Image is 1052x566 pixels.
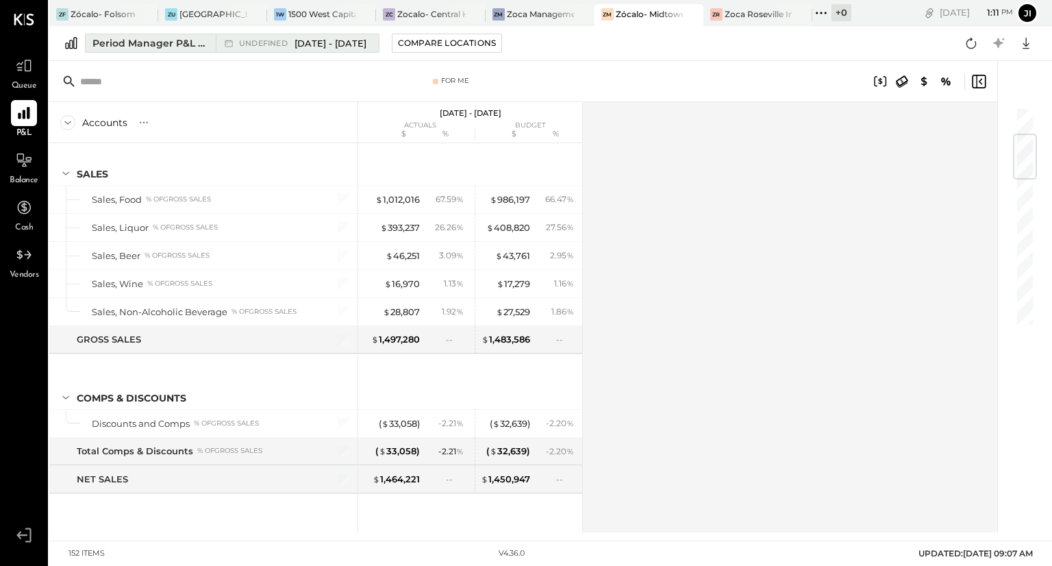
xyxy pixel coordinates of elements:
[398,37,496,49] div: Compare Locations
[365,129,420,140] div: $
[197,446,262,456] div: % of GROSS SALES
[146,195,211,204] div: % of GROSS SALES
[375,193,420,206] div: 1,012,016
[725,8,792,20] div: Zoca Roseville Inc.
[534,129,578,140] div: %
[383,306,420,319] div: 28,807
[1,147,47,187] a: Balance
[386,249,420,262] div: 46,251
[566,306,574,317] span: %
[1016,2,1038,24] button: ji
[82,116,127,130] div: Accounts
[375,445,420,458] div: ( 33,058 )
[554,278,574,290] div: 1.16
[481,334,489,345] span: $
[556,334,574,345] div: --
[499,548,525,559] div: v 4.36.0
[456,249,464,260] span: %
[495,250,503,261] span: $
[383,8,395,21] div: ZC
[601,8,614,21] div: ZM
[507,8,574,20] div: Zoca Management Services Inc
[492,418,500,429] span: $
[546,445,574,458] div: - 2.20
[380,222,388,233] span: $
[444,278,464,290] div: 1.13
[918,548,1033,558] span: UPDATED: [DATE] 09:07 AM
[546,221,574,234] div: 27.56
[481,473,488,484] span: $
[490,417,530,430] div: ( 32,639 )
[397,8,464,20] div: Zocalo- Central Kitchen (Commissary)
[358,122,461,129] div: actuals
[710,8,723,21] div: ZR
[231,307,297,317] div: % of GROSS SALES
[468,122,571,129] div: budget
[77,473,128,486] div: NET SALES
[475,129,530,140] div: $
[383,306,390,317] span: $
[77,167,108,181] div: SALES
[85,34,379,53] button: Period Manager P&L Comparison undefined[DATE] - [DATE]
[545,193,574,206] div: 66.47
[441,76,469,86] div: For Me
[92,221,149,234] div: Sales, Liquor
[1,100,47,140] a: P&L
[616,8,683,20] div: Zócalo- Midtown (Zoca Inc.)
[92,306,227,319] div: Sales, Non-Alcoholic Beverage
[373,473,420,486] div: 1,464,221
[77,445,193,458] div: Total Comps & Discounts
[147,279,212,288] div: % of GROSS SALES
[68,548,105,559] div: 152 items
[384,278,420,291] div: 16,970
[56,8,68,21] div: ZF
[486,221,530,234] div: 408,820
[456,221,464,232] span: %
[446,334,464,345] div: --
[1,53,47,93] a: Queue
[566,445,574,456] span: %
[456,445,464,456] span: %
[71,8,136,20] div: Zócalo- Folsom
[92,36,208,50] div: Period Manager P&L Comparison
[15,222,33,234] span: Cash
[375,194,383,205] span: $
[566,193,574,204] span: %
[496,306,530,319] div: 27,529
[940,6,1013,19] div: [DATE]
[371,334,379,345] span: $
[486,445,530,458] div: ( 32,639 )
[1,242,47,282] a: Vendors
[12,80,37,93] span: Queue
[435,221,464,234] div: 26.26
[145,251,210,260] div: % of GROSS SALES
[490,194,497,205] span: $
[436,193,464,206] div: 67.59
[384,278,392,289] span: $
[379,445,386,456] span: $
[550,249,574,262] div: 2.95
[497,278,530,291] div: 17,279
[165,8,177,21] div: ZU
[10,269,39,282] span: Vendors
[481,473,530,486] div: 1,450,947
[423,129,468,140] div: %
[194,419,259,428] div: % of GROSS SALES
[546,417,574,430] div: - 2.20
[486,222,494,233] span: $
[153,223,218,232] div: % of GROSS SALES
[274,8,286,21] div: 1W
[566,417,574,428] span: %
[490,193,530,206] div: 986,197
[492,8,505,21] div: ZM
[92,278,143,291] div: Sales, Wine
[923,5,936,20] div: copy link
[92,417,190,430] div: Discounts and Comps
[379,417,420,430] div: ( 33,058 )
[295,37,366,50] span: [DATE] - [DATE]
[10,175,38,187] span: Balance
[77,391,186,405] div: Comps & Discounts
[456,193,464,204] span: %
[16,127,32,140] span: P&L
[556,473,574,485] div: --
